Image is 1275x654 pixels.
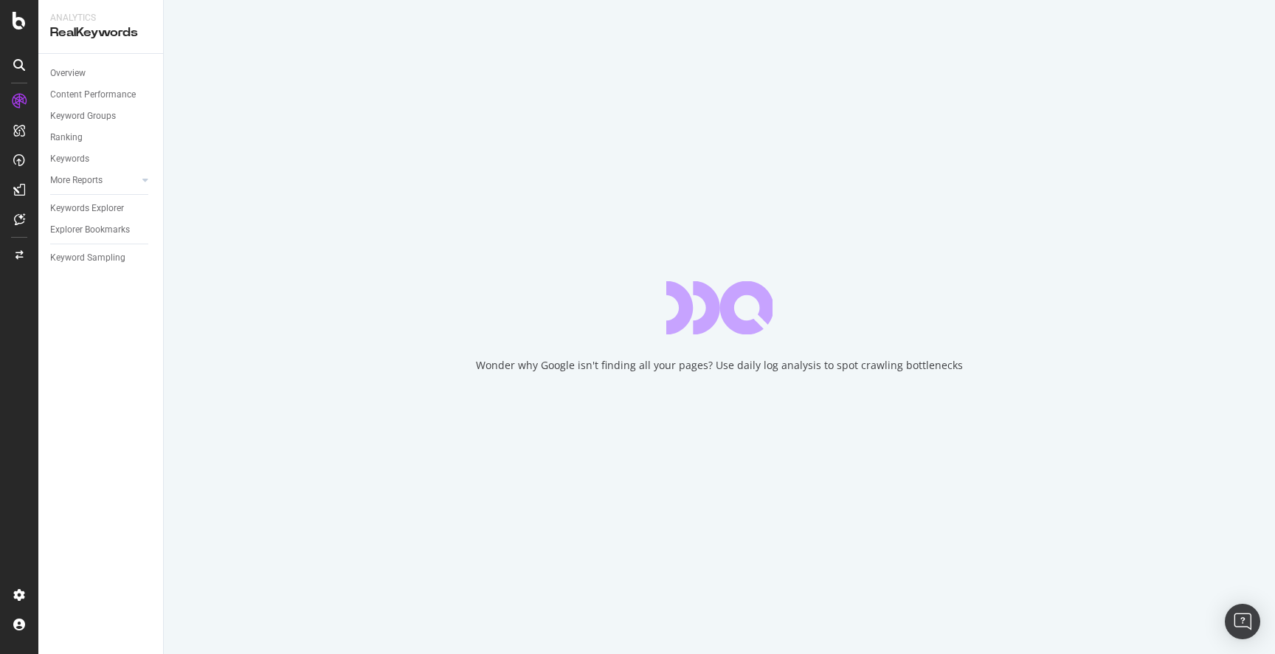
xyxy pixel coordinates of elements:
a: More Reports [50,173,138,188]
div: animation [666,281,773,334]
div: Ranking [50,130,83,145]
div: Analytics [50,12,151,24]
div: Keywords Explorer [50,201,124,216]
div: Keyword Groups [50,109,116,124]
div: Open Intercom Messenger [1225,604,1260,639]
a: Content Performance [50,87,153,103]
a: Explorer Bookmarks [50,222,153,238]
div: Explorer Bookmarks [50,222,130,238]
div: Overview [50,66,86,81]
div: Keywords [50,151,89,167]
div: Content Performance [50,87,136,103]
a: Keyword Sampling [50,250,153,266]
a: Keyword Groups [50,109,153,124]
a: Ranking [50,130,153,145]
div: Keyword Sampling [50,250,125,266]
a: Overview [50,66,153,81]
div: RealKeywords [50,24,151,41]
a: Keywords Explorer [50,201,153,216]
div: More Reports [50,173,103,188]
div: Wonder why Google isn't finding all your pages? Use daily log analysis to spot crawling bottlenecks [476,358,963,373]
a: Keywords [50,151,153,167]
